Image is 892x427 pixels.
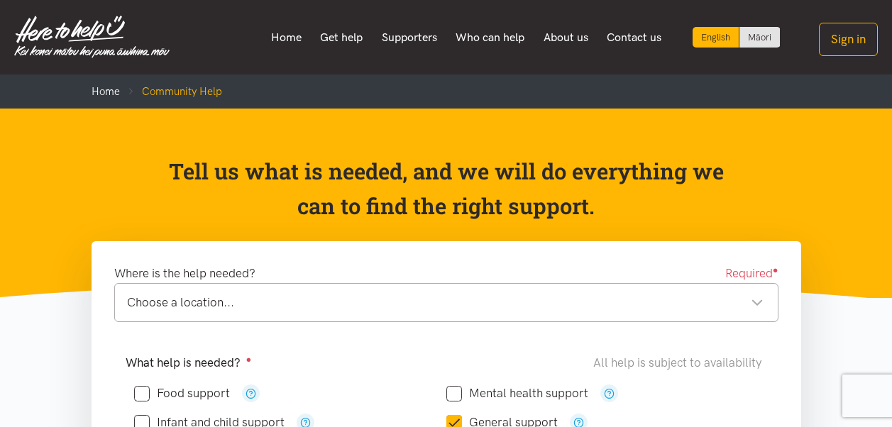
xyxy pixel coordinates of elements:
[819,23,878,56] button: Sign in
[134,387,230,399] label: Food support
[693,27,739,48] div: Current language
[372,23,446,52] a: Supporters
[92,85,120,98] a: Home
[773,265,778,275] sup: ●
[114,264,255,283] label: Where is the help needed?
[446,387,588,399] label: Mental health support
[693,27,781,48] div: Language toggle
[725,264,778,283] span: Required
[446,23,534,52] a: Who can help
[164,154,728,224] p: Tell us what is needed, and we will do everything we can to find the right support.
[311,23,373,52] a: Get help
[127,293,764,312] div: Choose a location...
[120,83,222,100] li: Community Help
[261,23,311,52] a: Home
[246,354,252,365] sup: ●
[534,23,598,52] a: About us
[598,23,671,52] a: Contact us
[593,353,767,372] div: All help is subject to availability
[126,353,252,372] label: What help is needed?
[14,16,170,58] img: Home
[739,27,780,48] a: Switch to Te Reo Māori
